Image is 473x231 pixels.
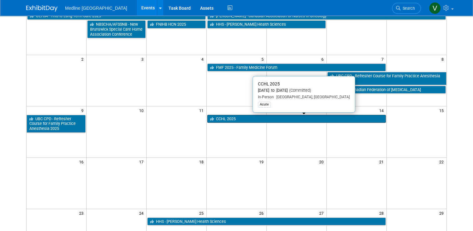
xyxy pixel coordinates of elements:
[199,158,206,166] span: 18
[439,106,446,114] span: 15
[321,55,326,63] span: 6
[26,5,58,12] img: ExhibitDay
[207,115,386,123] a: CCHL 2025
[319,209,326,217] span: 27
[400,6,415,11] span: Search
[379,106,386,114] span: 14
[259,158,266,166] span: 19
[392,3,421,14] a: Search
[81,55,86,63] span: 2
[207,20,326,28] a: HHS - [PERSON_NAME] Health Sciences
[87,20,146,38] a: NBSCHA/AFSSNB - New Brunswick Special Care Home Association Conference
[201,55,206,63] span: 4
[258,81,280,86] span: CCHL 2025
[207,64,386,72] a: FMF 2025 - Family Medicine Forum
[429,2,441,14] img: Vahid Mohammadi
[319,158,326,166] span: 20
[147,218,385,226] a: HHS - [PERSON_NAME] Health Sciences
[261,55,266,63] span: 5
[81,106,86,114] span: 9
[274,95,350,99] span: [GEOGRAPHIC_DATA], [GEOGRAPHIC_DATA]
[138,209,146,217] span: 24
[441,55,446,63] span: 8
[199,209,206,217] span: 25
[258,102,271,107] div: Acute
[27,115,86,133] a: UBC CPD - Refresher Course for Family Practice Anesthesia 2025
[379,209,386,217] span: 28
[199,106,206,114] span: 11
[439,209,446,217] span: 29
[258,95,274,99] span: In-Person
[138,106,146,114] span: 10
[327,86,446,94] a: CFPM - Canadian Federation of [MEDICAL_DATA]
[78,209,86,217] span: 23
[78,158,86,166] span: 16
[258,88,350,93] div: [DATE] to [DATE]
[288,88,311,93] span: (Committed)
[259,209,266,217] span: 26
[138,158,146,166] span: 17
[439,158,446,166] span: 22
[381,55,386,63] span: 7
[147,20,206,28] a: FNIHB HCN 2025
[379,158,386,166] span: 21
[65,6,127,11] span: Medline [GEOGRAPHIC_DATA]
[141,55,146,63] span: 3
[327,72,446,85] a: UBC CPD - Refresher Course for Family Practice Anesthesia 2025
